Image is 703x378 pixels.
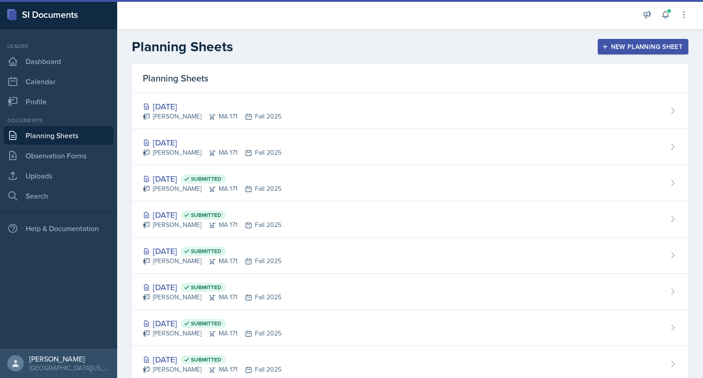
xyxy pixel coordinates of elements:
[132,38,233,55] h2: Planning Sheets
[143,353,281,366] div: [DATE]
[132,238,688,274] a: [DATE] Submitted [PERSON_NAME]MA 171Fall 2025
[143,148,281,157] div: [PERSON_NAME] MA 171 Fall 2025
[143,209,281,221] div: [DATE]
[143,112,281,121] div: [PERSON_NAME] MA 171 Fall 2025
[143,329,281,338] div: [PERSON_NAME] MA 171 Fall 2025
[191,284,222,291] span: Submitted
[4,126,114,145] a: Planning Sheets
[143,184,281,194] div: [PERSON_NAME] MA 171 Fall 2025
[29,363,110,373] div: [GEOGRAPHIC_DATA][US_STATE] in [GEOGRAPHIC_DATA]
[4,116,114,124] div: Documents
[4,167,114,185] a: Uploads
[132,93,688,129] a: [DATE] [PERSON_NAME]MA 171Fall 2025
[132,310,688,346] a: [DATE] Submitted [PERSON_NAME]MA 171Fall 2025
[132,165,688,201] a: [DATE] Submitted [PERSON_NAME]MA 171Fall 2025
[4,52,114,70] a: Dashboard
[191,320,222,327] span: Submitted
[132,64,688,93] div: Planning Sheets
[191,211,222,219] span: Submitted
[143,365,281,374] div: [PERSON_NAME] MA 171 Fall 2025
[132,129,688,165] a: [DATE] [PERSON_NAME]MA 171Fall 2025
[4,92,114,111] a: Profile
[4,187,114,205] a: Search
[143,317,281,329] div: [DATE]
[132,201,688,238] a: [DATE] Submitted [PERSON_NAME]MA 171Fall 2025
[191,248,222,255] span: Submitted
[143,173,281,185] div: [DATE]
[143,245,281,257] div: [DATE]
[143,281,281,293] div: [DATE]
[4,146,114,165] a: Observation Forms
[143,100,281,113] div: [DATE]
[143,292,281,302] div: [PERSON_NAME] MA 171 Fall 2025
[132,274,688,310] a: [DATE] Submitted [PERSON_NAME]MA 171Fall 2025
[4,219,114,238] div: Help & Documentation
[4,42,114,50] div: Leader
[604,43,682,50] div: New Planning Sheet
[143,220,281,230] div: [PERSON_NAME] MA 171 Fall 2025
[143,136,281,149] div: [DATE]
[191,175,222,183] span: Submitted
[4,72,114,91] a: Calendar
[143,256,281,266] div: [PERSON_NAME] MA 171 Fall 2025
[29,354,110,363] div: [PERSON_NAME]
[598,39,688,54] button: New Planning Sheet
[191,356,222,363] span: Submitted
